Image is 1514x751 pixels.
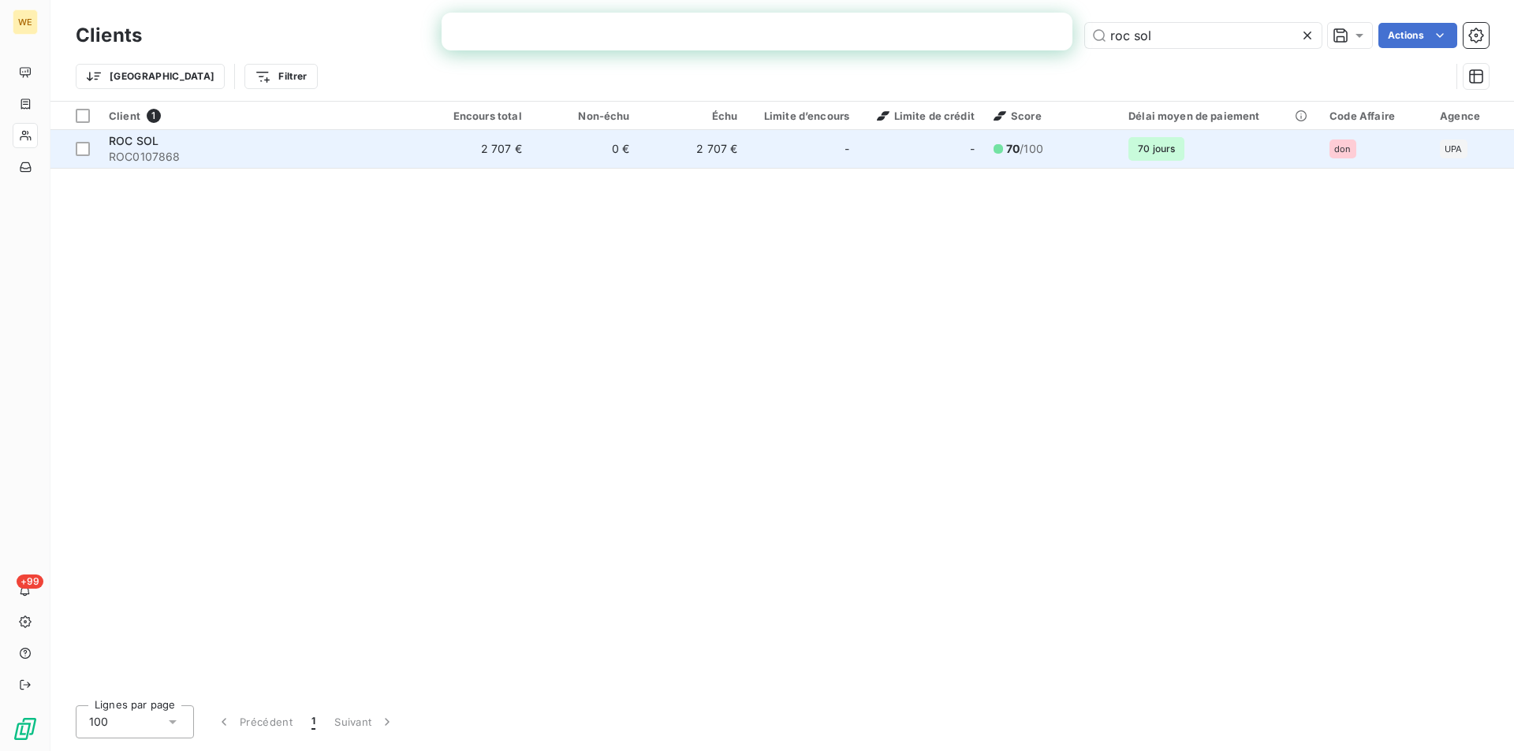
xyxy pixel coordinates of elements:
[970,141,975,157] span: -
[845,141,849,157] span: -
[1128,137,1184,161] span: 70 jours
[109,149,414,165] span: ROC0107868
[757,110,850,122] div: Limite d’encours
[1460,697,1498,735] iframe: Intercom live chat
[109,110,140,122] span: Client
[1085,23,1322,48] input: Rechercher
[423,130,531,168] td: 2 707 €
[302,705,325,738] button: 1
[433,110,522,122] div: Encours total
[1006,142,1020,155] span: 70
[541,110,630,122] div: Non-échu
[311,714,315,730] span: 1
[640,130,748,168] td: 2 707 €
[76,21,142,50] h3: Clients
[325,705,405,738] button: Suivant
[442,13,1072,50] iframe: Intercom live chat bannière
[1006,141,1043,157] span: /100
[76,64,225,89] button: [GEOGRAPHIC_DATA]
[147,109,161,123] span: 1
[207,705,302,738] button: Précédent
[1329,110,1421,122] div: Code Affaire
[1445,144,1462,154] span: UPA
[13,9,38,35] div: WE
[1440,110,1505,122] div: Agence
[89,714,108,730] span: 100
[244,64,317,89] button: Filtrer
[1378,23,1457,48] button: Actions
[1334,144,1351,154] span: don
[877,110,975,122] span: Limite de crédit
[531,130,640,168] td: 0 €
[13,716,38,742] img: Logo LeanPay
[1128,110,1311,122] div: Délai moyen de paiement
[649,110,738,122] div: Échu
[17,574,43,589] span: +99
[994,110,1042,122] span: Score
[109,134,158,147] span: ROC SOL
